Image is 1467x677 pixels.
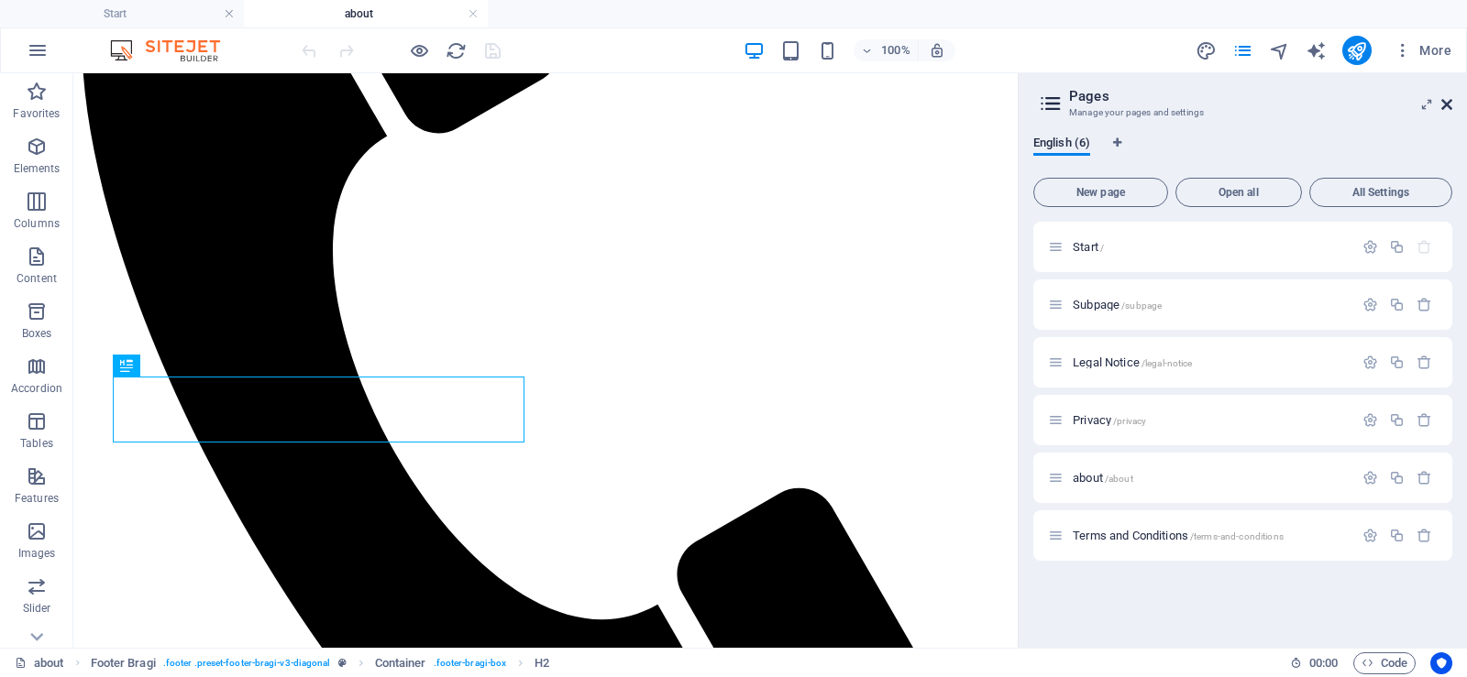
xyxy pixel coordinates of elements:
span: . footer .preset-footer-bragi-v3-diagonal [163,652,331,674]
span: Click to open page [1073,240,1104,254]
span: Click to open page [1073,413,1146,427]
div: Subpage/subpage [1067,299,1353,311]
div: Settings [1362,297,1378,312]
button: New page [1033,178,1168,207]
div: Settings [1362,528,1378,543]
i: Pages (Ctrl+Alt+S) [1232,40,1253,61]
span: Click to open page [1073,471,1133,485]
div: Duplicate [1389,297,1405,312]
a: Click to cancel selection. Double-click to open Pages [15,652,64,674]
p: Elements [14,161,61,176]
button: Usercentrics [1430,652,1452,674]
h3: Manage your pages and settings [1069,104,1416,121]
p: Content [17,271,57,286]
span: New page [1042,187,1160,198]
span: Open all [1184,187,1294,198]
span: Click to open page [1073,529,1284,542]
button: navigator [1269,39,1291,61]
button: Click here to leave preview mode and continue editing [408,39,430,61]
div: Settings [1362,412,1378,428]
div: Settings [1362,470,1378,486]
span: More [1394,41,1451,60]
p: Boxes [22,326,52,341]
div: Remove [1417,297,1432,312]
div: Duplicate [1389,470,1405,486]
span: All Settings [1318,187,1444,198]
i: AI Writer [1306,40,1327,61]
i: Publish [1346,40,1367,61]
div: Language Tabs [1033,136,1452,170]
p: Accordion [11,381,62,396]
button: design [1196,39,1218,61]
nav: breadcrumb [91,652,550,674]
button: reload [445,39,467,61]
button: Open all [1175,178,1302,207]
h6: Session time [1290,652,1339,674]
div: Privacy/privacy [1067,414,1353,426]
div: Settings [1362,355,1378,370]
p: Slider [23,601,51,616]
span: /privacy [1113,416,1146,426]
span: . footer-bragi-box [434,652,507,674]
span: : [1322,656,1325,670]
div: Remove [1417,355,1432,370]
span: Click to select. Double-click to edit [375,652,426,674]
div: Remove [1417,412,1432,428]
div: Terms and Conditions/terms-and-conditions [1067,530,1353,541]
div: Start/ [1067,241,1353,253]
span: / [1100,243,1104,253]
div: The startpage cannot be deleted [1417,239,1432,255]
h4: about [244,4,488,24]
p: Tables [20,436,53,451]
span: Click to open page [1073,298,1162,311]
div: Duplicate [1389,412,1405,428]
p: Images [18,546,56,561]
div: Remove [1417,470,1432,486]
button: More [1386,36,1459,65]
span: /about [1105,474,1133,484]
span: /legal-notice [1142,358,1193,368]
span: 00 00 [1309,652,1338,674]
p: Features [15,491,59,506]
button: Code [1353,652,1416,674]
i: On resize automatically adjust zoom level to fit chosen device. [929,42,945,59]
div: Legal Notice/legal-notice [1067,356,1353,368]
button: publish [1342,36,1372,65]
div: Duplicate [1389,528,1405,543]
i: Reload page [446,40,467,61]
p: Columns [14,216,60,231]
h6: 100% [881,39,910,61]
button: 100% [854,39,919,61]
i: This element is a customizable preset [338,658,347,668]
i: Navigator [1269,40,1290,61]
span: Click to select. Double-click to edit [91,652,156,674]
div: Duplicate [1389,355,1405,370]
p: Favorites [13,106,60,121]
h2: Pages [1069,88,1452,104]
img: Editor Logo [105,39,243,61]
span: Click to select. Double-click to edit [535,652,549,674]
span: Click to open page [1073,355,1192,369]
span: Code [1362,652,1407,674]
button: text_generator [1306,39,1328,61]
div: about/about [1067,472,1353,484]
button: pages [1232,39,1254,61]
button: All Settings [1309,178,1452,207]
div: Remove [1417,528,1432,543]
span: /subpage [1121,300,1162,311]
i: Design (Ctrl+Alt+Y) [1196,40,1217,61]
div: Duplicate [1389,239,1405,255]
span: English (6) [1033,132,1090,158]
div: Settings [1362,239,1378,255]
span: /terms-and-conditions [1190,531,1284,541]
